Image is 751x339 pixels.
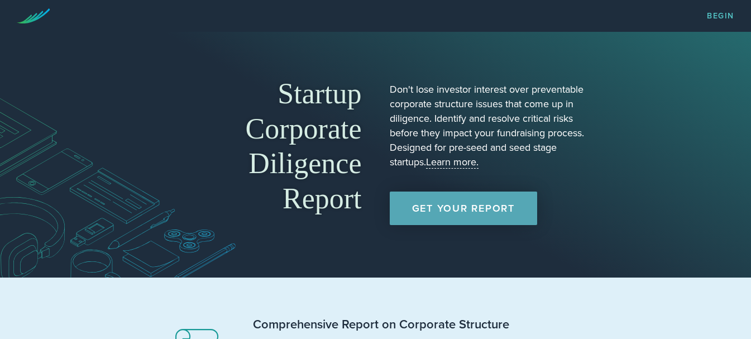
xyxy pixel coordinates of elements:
p: Don't lose investor interest over preventable corporate structure issues that come up in diligenc... [390,82,588,169]
a: Begin [707,12,734,20]
h2: Comprehensive Report on Corporate Structure [253,317,566,333]
a: Learn more. [426,156,479,169]
h1: Startup Corporate Diligence Report [164,77,362,216]
a: Get Your Report [390,192,537,225]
